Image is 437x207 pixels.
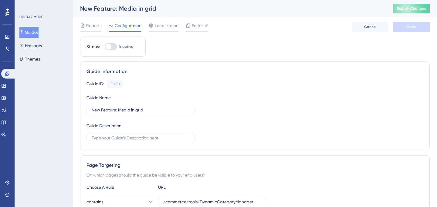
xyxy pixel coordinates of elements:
div: Choose A Rule [86,184,153,191]
div: Guide Information [86,68,423,75]
span: Reports [86,22,101,29]
button: Publish Changes [393,4,430,13]
span: Cancel [364,24,377,29]
span: Save [407,24,416,29]
div: URL [158,184,225,191]
span: Inactive [119,44,133,49]
button: Save [393,22,430,32]
div: On which pages should the guide be visible to your end users? [86,171,423,179]
span: Localization [155,22,178,29]
div: 152978 [109,82,120,86]
div: New Feature: Media in grid [80,4,378,13]
button: Guides [19,27,39,38]
div: Status: [86,43,100,50]
span: Configuration [115,22,141,29]
div: Guide Name [86,94,111,101]
div: ENGAGEMENT [19,15,42,19]
input: Type your Guide’s Name here [92,107,189,113]
input: Type your Guide’s Description here [92,135,189,141]
div: Page Targeting [86,162,423,169]
div: Guide ID: [86,80,104,88]
span: contains [86,198,103,205]
button: Cancel [352,22,388,32]
button: Hotspots [19,40,42,51]
button: Themes [19,54,40,65]
input: yourwebsite.com/path [163,198,261,205]
span: Publish Changes [397,6,426,11]
div: Guide Description [86,122,121,129]
span: Editor [192,22,203,29]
